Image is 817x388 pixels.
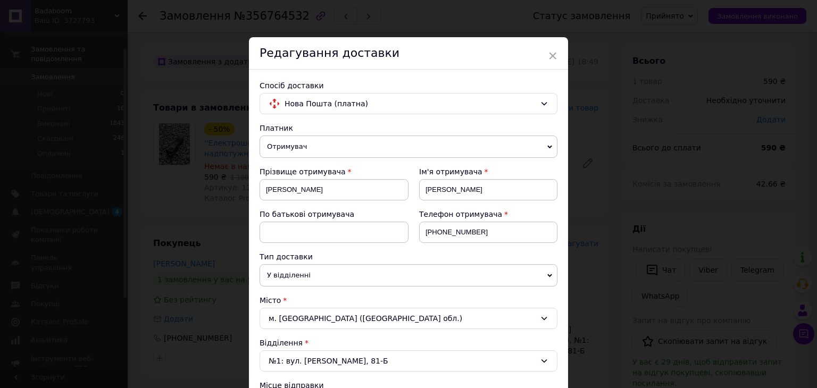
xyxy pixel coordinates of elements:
[260,167,346,176] span: Прізвище отримувача
[260,338,557,348] div: Відділення
[419,222,557,243] input: +380
[260,136,557,158] span: Отримувач
[260,350,557,372] div: №1: вул. [PERSON_NAME], 81-Б
[548,47,557,65] span: ×
[260,124,293,132] span: Платник
[260,210,354,218] span: По батькові отримувача
[260,295,557,306] div: Місто
[419,210,502,218] span: Телефон отримувача
[260,264,557,286] span: У відділенні
[260,252,313,261] span: Тип доставки
[285,98,536,109] span: Нова Пошта (платна)
[249,37,568,70] div: Редагування доставки
[419,167,482,176] span: Ім'я отримувача
[260,80,557,91] div: Спосіб доставки
[260,308,557,329] div: м. [GEOGRAPHIC_DATA] ([GEOGRAPHIC_DATA] обл.)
